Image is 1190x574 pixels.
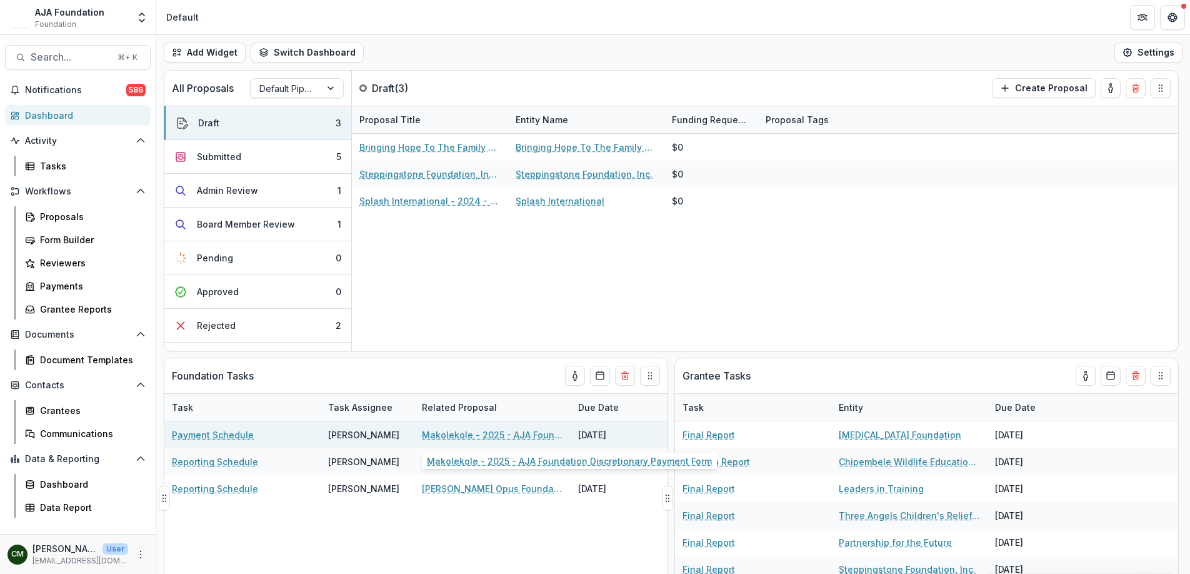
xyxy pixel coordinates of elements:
div: Task [675,394,831,421]
button: Drag [1151,366,1171,386]
button: Open Documents [5,325,151,345]
div: Pending [197,251,233,264]
button: Delete card [615,366,635,386]
div: Due Date [987,394,1081,421]
div: 1 [337,218,341,231]
div: [DATE] [571,421,664,448]
a: Splash International - 2024 - AJA Foundation Grant Application [359,194,501,208]
div: Grantee Reports [40,303,141,316]
button: Search... [5,45,151,70]
div: Proposal Title [352,106,508,133]
div: Task [164,401,201,414]
button: Get Help [1160,5,1185,30]
a: Proposals [20,206,151,227]
div: Tasks [40,159,141,173]
button: Delete card [1126,78,1146,98]
button: Notifications586 [5,80,151,100]
div: $0 [672,141,683,154]
button: Drag [640,366,660,386]
p: Foundation Tasks [172,368,254,383]
div: Proposal Tags [758,106,914,133]
button: Open entity switcher [133,5,151,30]
div: Task Assignee [321,401,400,414]
a: Sparkle [GEOGRAPHIC_DATA] - 2025 - AJA Foundation Grant Application [422,455,563,468]
div: Admin Review [197,184,258,197]
button: Board Member Review1 [164,208,351,241]
div: Default [166,11,199,24]
div: Task [675,401,711,414]
div: Entity Name [508,106,664,133]
span: Documents [25,330,131,340]
button: Drag [1151,78,1171,98]
div: Entity [831,401,871,414]
a: Grantees [20,400,151,421]
nav: breadcrumb [161,8,204,26]
a: Payments [20,276,151,296]
div: Board Member Review [197,218,295,231]
div: Grantees [40,404,141,417]
span: Activity [25,136,131,146]
p: All Proposals [172,81,234,96]
div: [DATE] [987,502,1081,529]
div: Funding Requested [664,113,758,126]
button: Open Contacts [5,375,151,395]
div: $0 [672,168,683,181]
div: Entity [831,394,987,421]
div: [PERSON_NAME] [328,482,399,495]
span: Search... [31,51,110,63]
a: Communications [20,423,151,444]
div: Funding Requested [664,106,758,133]
div: Reviewers [40,256,141,269]
button: Open Activity [5,131,151,151]
div: 3 [336,116,341,129]
p: [PERSON_NAME] [32,542,97,555]
button: Calendar [590,366,610,386]
button: Partners [1130,5,1155,30]
a: Final Report [682,428,735,441]
a: Tasks [20,156,151,176]
div: Due Date [571,394,664,421]
button: Open Data & Reporting [5,449,151,469]
img: AJA Foundation [10,8,30,28]
button: Admin Review1 [164,174,351,208]
div: Document Templates [40,353,141,366]
div: Form Builder [40,233,141,246]
div: Related Proposal [414,394,571,421]
button: toggle-assigned-to-me [1076,366,1096,386]
a: Chipembele Wildlife Education Trust [839,455,980,468]
a: Final Report [682,509,735,522]
div: Due Date [571,401,626,414]
div: Task Assignee [321,394,414,421]
span: Foundation [35,19,76,30]
span: Contacts [25,380,131,391]
div: Due Date [987,401,1043,414]
button: Pending0 [164,241,351,275]
a: Reporting Schedule [172,455,258,468]
a: Bringing Hope To The Family USA [516,141,657,154]
div: Draft [198,116,219,129]
a: Partnership for the Future [839,536,952,549]
div: Payments [40,279,141,293]
span: 586 [126,84,146,96]
div: Dashboard [25,109,141,122]
div: [DATE] [987,475,1081,502]
div: 0 [336,251,341,264]
div: 2 [336,319,341,332]
a: Form Builder [20,229,151,250]
a: Reporting Schedule [172,482,258,495]
div: [DATE] [571,475,664,502]
span: Data & Reporting [25,454,131,465]
a: Splash International [516,194,604,208]
a: Makolekole - 2025 - AJA Foundation Discretionary Payment Form [422,428,563,441]
button: Drag [159,486,170,511]
div: [PERSON_NAME] [328,428,399,441]
div: Task [164,394,321,421]
div: Rejected [197,319,236,332]
div: Colleen McKenna [11,550,24,558]
a: Steppingstone Foundation, Inc. - 2025 - AJA Foundation Grant Application [359,168,501,181]
div: Proposal Title [352,113,428,126]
